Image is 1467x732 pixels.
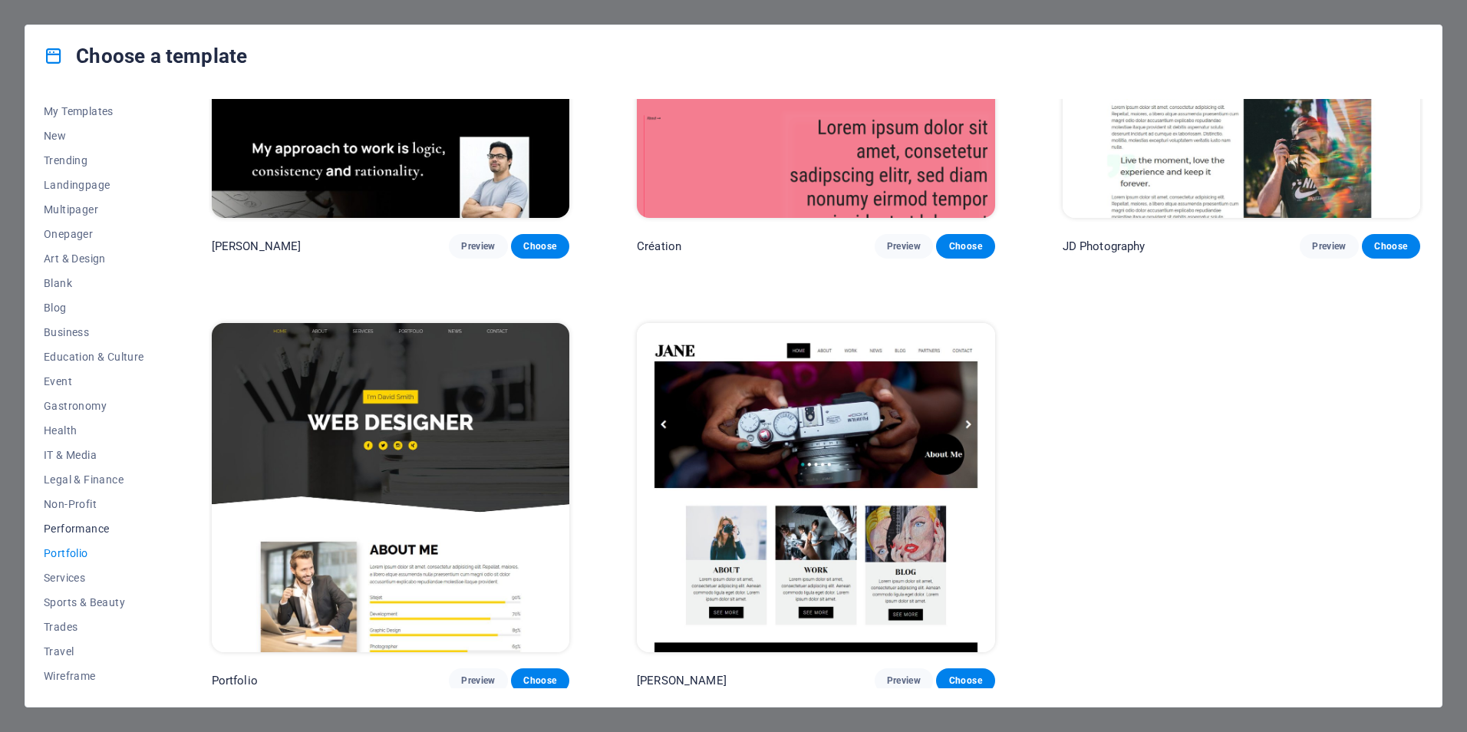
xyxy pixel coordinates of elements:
[44,572,144,584] span: Services
[449,668,507,693] button: Preview
[887,240,921,252] span: Preview
[1312,240,1346,252] span: Preview
[44,302,144,314] span: Blog
[523,674,557,687] span: Choose
[44,222,144,246] button: Onepager
[948,674,982,687] span: Choose
[449,234,507,259] button: Preview
[936,668,994,693] button: Choose
[44,130,144,142] span: New
[44,99,144,124] button: My Templates
[44,418,144,443] button: Health
[212,673,258,688] p: Portfolio
[44,271,144,295] button: Blank
[44,197,144,222] button: Multipager
[44,277,144,289] span: Blank
[44,369,144,394] button: Event
[44,44,247,68] h4: Choose a template
[44,179,144,191] span: Landingpage
[637,239,681,254] p: Création
[44,621,144,633] span: Trades
[44,498,144,510] span: Non-Profit
[1374,240,1408,252] span: Choose
[44,351,144,363] span: Education & Culture
[875,668,933,693] button: Preview
[44,664,144,688] button: Wireframe
[44,547,144,559] span: Portfolio
[212,239,302,254] p: [PERSON_NAME]
[44,394,144,418] button: Gastronomy
[44,148,144,173] button: Trending
[44,154,144,167] span: Trending
[44,375,144,387] span: Event
[44,541,144,565] button: Portfolio
[44,467,144,492] button: Legal & Finance
[44,228,144,240] span: Onepager
[637,323,994,653] img: Jane
[44,203,144,216] span: Multipager
[44,443,144,467] button: IT & Media
[44,670,144,682] span: Wireframe
[1362,234,1420,259] button: Choose
[44,615,144,639] button: Trades
[887,674,921,687] span: Preview
[44,105,144,117] span: My Templates
[44,523,144,535] span: Performance
[1063,239,1146,254] p: JD Photography
[44,590,144,615] button: Sports & Beauty
[44,326,144,338] span: Business
[461,240,495,252] span: Preview
[461,674,495,687] span: Preview
[44,645,144,658] span: Travel
[44,252,144,265] span: Art & Design
[44,424,144,437] span: Health
[44,449,144,461] span: IT & Media
[44,400,144,412] span: Gastronomy
[523,240,557,252] span: Choose
[44,124,144,148] button: New
[511,668,569,693] button: Choose
[511,234,569,259] button: Choose
[44,565,144,590] button: Services
[44,639,144,664] button: Travel
[44,246,144,271] button: Art & Design
[44,492,144,516] button: Non-Profit
[44,516,144,541] button: Performance
[44,596,144,608] span: Sports & Beauty
[875,234,933,259] button: Preview
[1300,234,1358,259] button: Preview
[637,673,727,688] p: [PERSON_NAME]
[936,234,994,259] button: Choose
[948,240,982,252] span: Choose
[44,173,144,197] button: Landingpage
[44,345,144,369] button: Education & Culture
[212,323,569,653] img: Portfolio
[44,320,144,345] button: Business
[44,295,144,320] button: Blog
[44,473,144,486] span: Legal & Finance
